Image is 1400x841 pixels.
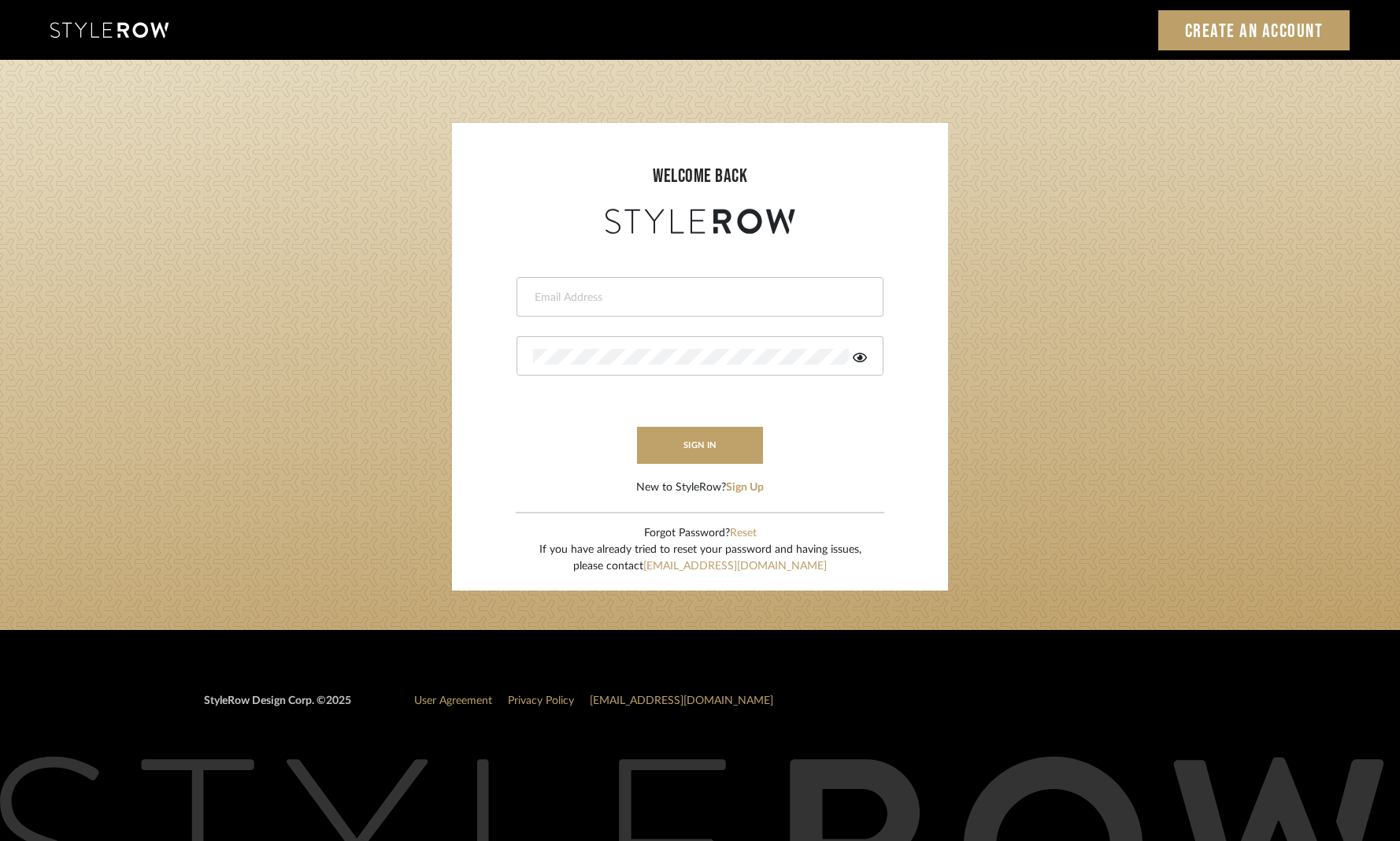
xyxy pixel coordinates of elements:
button: Sign Up [726,480,764,496]
div: StyleRow Design Corp. ©2025 [204,693,351,722]
button: sign in [637,427,763,464]
button: Reset [730,525,757,542]
div: If you have already tried to reset your password and having issues, please contact [539,542,861,575]
div: welcome back [468,162,932,191]
a: [EMAIL_ADDRESS][DOMAIN_NAME] [643,561,827,572]
div: Forgot Password? [539,525,861,542]
a: User Agreement [414,695,492,706]
a: Privacy Policy [508,695,574,706]
a: [EMAIL_ADDRESS][DOMAIN_NAME] [590,695,773,706]
a: Create an Account [1158,10,1350,50]
input: Email Address [533,290,863,306]
div: New to StyleRow? [636,480,764,496]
